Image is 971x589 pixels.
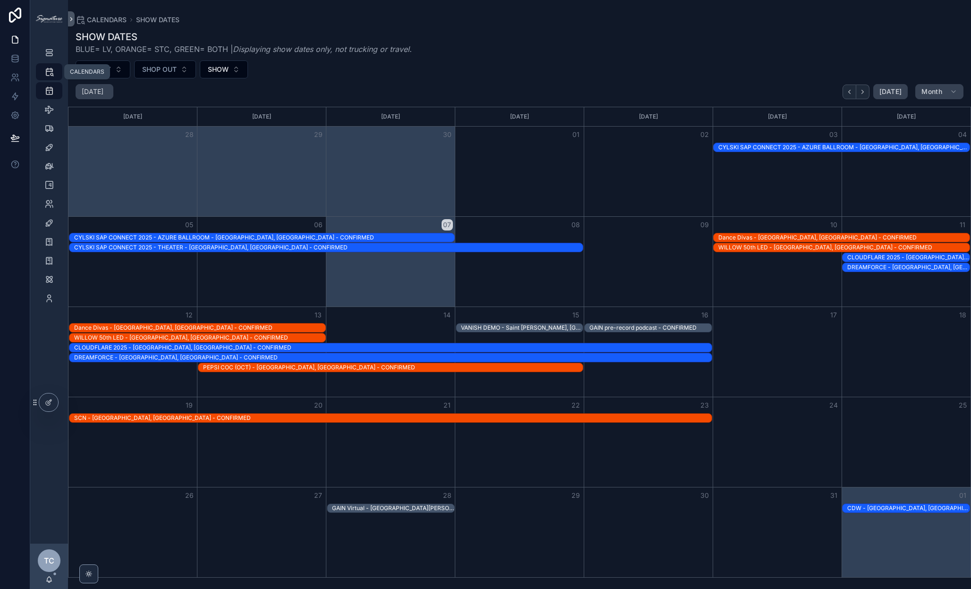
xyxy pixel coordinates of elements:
span: Month [921,87,942,96]
em: Displaying show dates only, not trucking or travel. [233,44,412,54]
span: TC [44,555,54,566]
button: 28 [184,129,195,140]
button: 12 [184,309,195,321]
div: PEPSI COC (OCT) - [GEOGRAPHIC_DATA], [GEOGRAPHIC_DATA] - CONFIRMED [203,364,583,371]
button: 09 [699,219,710,230]
a: CALENDARS [76,15,127,25]
div: [DATE] [457,107,582,126]
button: 25 [957,400,968,411]
div: GAIN pre-record podcast - CONFIRMED [589,324,712,332]
div: GAIN Virtual - St Charles, IL - CONFIRMED [332,504,454,512]
div: VANISH DEMO - Saint [PERSON_NAME], [GEOGRAPHIC_DATA] - HOLD [461,324,583,332]
div: WILLOW 50th LED - South Barrington, IL - CONFIRMED [74,333,325,342]
button: 22 [570,400,581,411]
button: 10 [828,219,839,230]
button: 24 [828,400,839,411]
div: CALENDARS [70,68,104,76]
div: GAIN Virtual - [GEOGRAPHIC_DATA][PERSON_NAME], [GEOGRAPHIC_DATA] - CONFIRMED [332,504,454,512]
div: WILLOW 50th LED - South Barrington, IL - CONFIRMED [718,243,970,252]
div: Dance Divas - Chicago, IL - CONFIRMED [718,233,970,242]
button: Select Button [134,60,196,78]
div: Dance Divas - [GEOGRAPHIC_DATA], [GEOGRAPHIC_DATA] - CONFIRMED [718,234,970,241]
button: [DATE] [873,84,908,99]
button: 14 [442,309,453,321]
span: SHOW [208,65,229,74]
div: [DATE] [328,107,453,126]
button: 18 [957,309,968,321]
button: 30 [442,129,453,140]
button: 21 [442,400,453,411]
div: CDW - [GEOGRAPHIC_DATA], [GEOGRAPHIC_DATA] - CONFIRMED [847,504,970,512]
div: WILLOW 50th LED - [GEOGRAPHIC_DATA], [GEOGRAPHIC_DATA] - CONFIRMED [718,244,970,251]
div: DREAMFORCE - [GEOGRAPHIC_DATA], [GEOGRAPHIC_DATA] - CONFIRMED [847,264,970,271]
div: CLOUDFLARE 2025 - Las Vegas, NV - CONFIRMED [74,343,712,352]
div: Dance Divas - Chicago, IL - CONFIRMED [74,324,325,332]
button: 19 [184,400,195,411]
div: DREAMFORCE - San Francisco, CA - CONFIRMED [74,353,712,362]
div: [DATE] [843,107,969,126]
button: 26 [184,490,195,501]
span: CALENDARS [87,15,127,25]
div: PEPSI COC (OCT) - Greenwich, CT - CONFIRMED [203,363,583,372]
div: VANISH DEMO - Saint Charles, IL - HOLD [461,324,583,332]
div: scrollable content [30,38,68,319]
button: 29 [313,129,324,140]
button: 01 [570,129,581,140]
button: 13 [313,309,324,321]
img: App logo [36,15,62,23]
button: 30 [699,490,710,501]
h1: SHOW DATES [76,30,412,43]
button: 02 [699,129,710,140]
div: [DATE] [199,107,324,126]
button: 15 [570,309,581,321]
button: 06 [313,219,324,230]
div: CYLSKI SAP CONNECT 2025 - THEATER - [GEOGRAPHIC_DATA], [GEOGRAPHIC_DATA] - CONFIRMED [74,244,583,251]
button: Select Button [76,60,130,78]
div: CYLSKI SAP CONNECT 2025 - AZURE BALLROOM - Las Vegas, NV - CONFIRMED [74,233,454,242]
div: CYLSKI SAP CONNECT 2025 - AZURE BALLROOM - [GEOGRAPHIC_DATA], [GEOGRAPHIC_DATA] - CONFIRMED [718,144,970,151]
div: DREAMFORCE - [GEOGRAPHIC_DATA], [GEOGRAPHIC_DATA] - CONFIRMED [74,354,712,361]
div: [DATE] [586,107,711,126]
button: 03 [828,129,839,140]
div: Dance Divas - [GEOGRAPHIC_DATA], [GEOGRAPHIC_DATA] - CONFIRMED [74,324,325,332]
button: 17 [828,309,839,321]
button: Next [856,85,869,99]
div: CYLSKI SAP CONNECT 2025 - AZURE BALLROOM - [GEOGRAPHIC_DATA], [GEOGRAPHIC_DATA] - CONFIRMED [74,234,454,241]
div: [DATE] [70,107,196,126]
button: 07 [442,219,453,230]
div: WILLOW 50th LED - [GEOGRAPHIC_DATA], [GEOGRAPHIC_DATA] - CONFIRMED [74,334,325,341]
button: 20 [313,400,324,411]
div: SCN - [GEOGRAPHIC_DATA], [GEOGRAPHIC_DATA] - CONFIRMED [74,414,712,422]
div: CLOUDFLARE 2025 - Las Vegas, NV - CONFIRMED [847,253,970,262]
button: 31 [828,490,839,501]
div: CDW - Las Vegas, NV - CONFIRMED [847,504,970,512]
button: 04 [957,129,968,140]
div: CLOUDFLARE 2025 - [GEOGRAPHIC_DATA], [GEOGRAPHIC_DATA] - CONFIRMED [74,344,712,351]
div: CYLSKI SAP CONNECT 2025 - AZURE BALLROOM - Las Vegas, NV - CONFIRMED [718,143,970,152]
h2: [DATE] [82,87,103,96]
div: CYLSKI SAP CONNECT 2025 - THEATER - Las Vegas, NV - CONFIRMED [74,243,583,252]
button: Back [843,85,856,99]
button: 29 [570,490,581,501]
a: SHOW DATES [136,15,179,25]
button: 23 [699,400,710,411]
div: DREAMFORCE - San Francisco, CA - CONFIRMED [847,263,970,272]
div: [DATE] [715,107,840,126]
div: Month View [68,107,971,578]
button: 11 [957,219,968,230]
span: [DATE] [879,87,902,96]
button: 08 [570,219,581,230]
div: CLOUDFLARE 2025 - [GEOGRAPHIC_DATA], [GEOGRAPHIC_DATA] - CONFIRMED [847,254,970,261]
span: SHOP OUT [142,65,177,74]
span: BLUE= LV, ORANGE= STC, GREEN= BOTH | [76,43,412,55]
button: 27 [313,490,324,501]
div: SCN - Atlanta, GA - CONFIRMED [74,414,712,422]
button: Month [915,84,963,99]
button: 28 [442,490,453,501]
button: 01 [957,490,968,501]
button: 05 [184,219,195,230]
div: GAIN pre-record podcast - CONFIRMED [589,324,712,332]
button: 16 [699,309,710,321]
button: Select Button [200,60,248,78]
